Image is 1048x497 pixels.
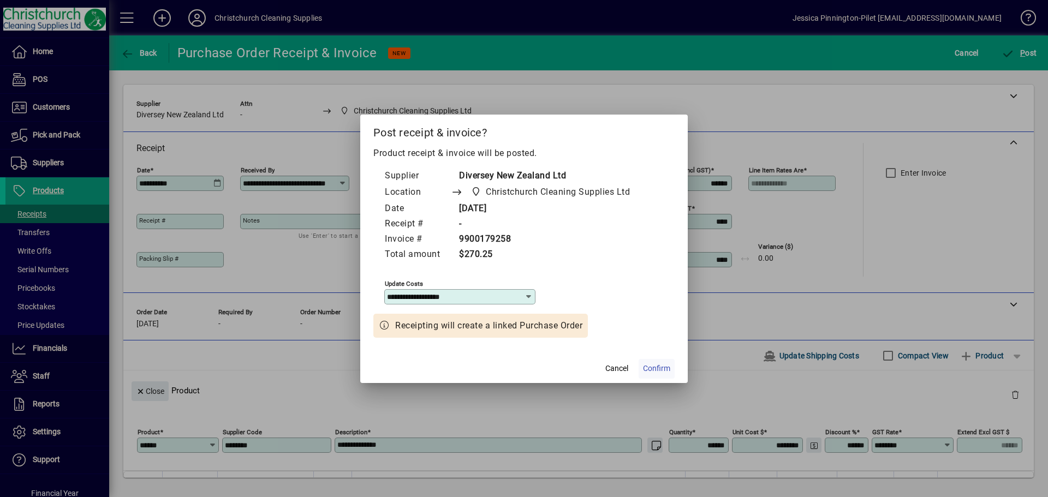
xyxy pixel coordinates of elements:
[451,201,651,217] td: [DATE]
[384,169,451,184] td: Supplier
[451,217,651,232] td: -
[384,232,451,247] td: Invoice #
[384,247,451,262] td: Total amount
[486,185,630,199] span: Christchurch Cleaning Supplies Ltd
[384,217,451,232] td: Receipt #
[385,279,423,287] mat-label: Update costs
[468,184,634,200] span: Christchurch Cleaning Supplies Ltd
[451,169,651,184] td: Diversey New Zealand Ltd
[451,247,651,262] td: $270.25
[599,359,634,379] button: Cancel
[643,363,670,374] span: Confirm
[605,363,628,374] span: Cancel
[451,232,651,247] td: 9900179258
[395,319,582,332] span: Receipting will create a linked Purchase Order
[373,147,675,160] p: Product receipt & invoice will be posted.
[384,184,451,201] td: Location
[384,201,451,217] td: Date
[639,359,675,379] button: Confirm
[360,115,688,146] h2: Post receipt & invoice?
